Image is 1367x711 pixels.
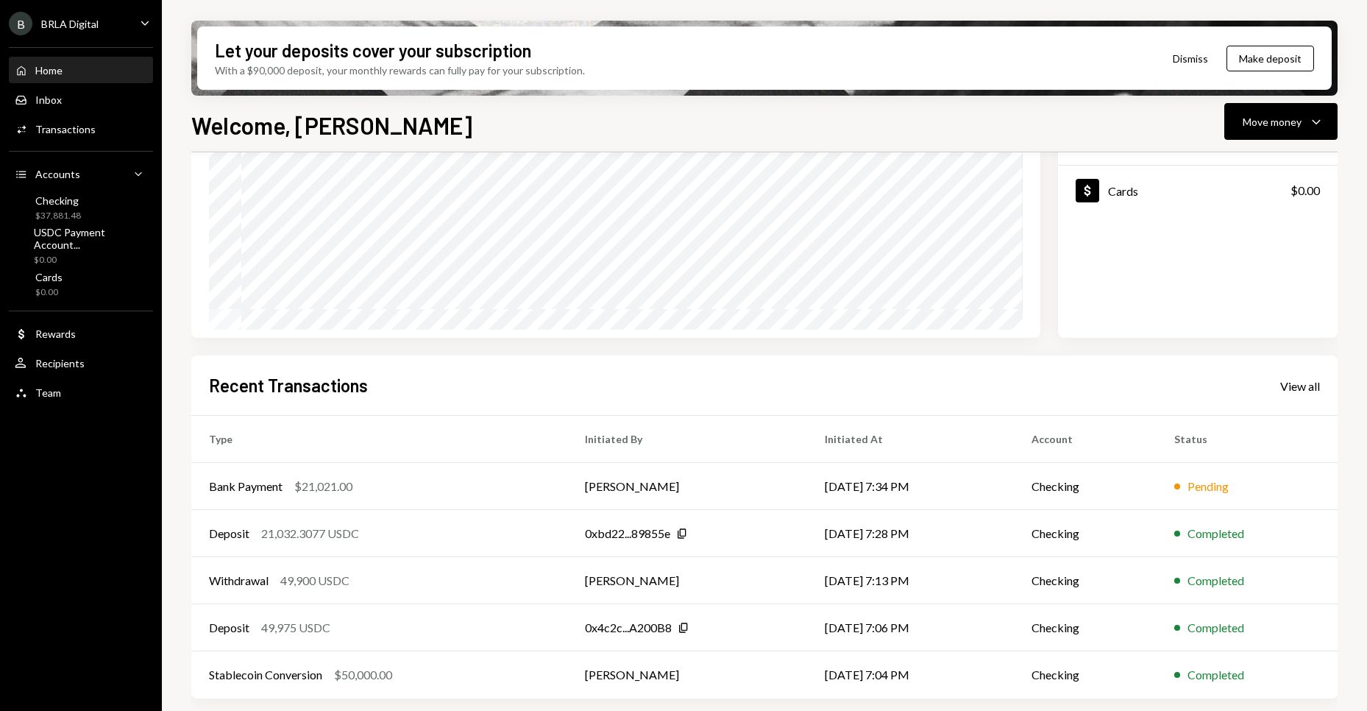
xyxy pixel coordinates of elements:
div: With a $90,000 deposit, your monthly rewards can fully pay for your subscription. [215,63,585,78]
td: [PERSON_NAME] [567,557,808,604]
div: USDC Payment Account... [34,226,147,251]
div: Team [35,386,61,399]
th: Type [191,416,567,463]
th: Status [1157,416,1338,463]
a: Cards$0.00 [9,266,153,302]
button: Move money [1224,103,1338,140]
td: [DATE] 7:04 PM [807,651,1013,698]
div: $37,881.48 [35,210,81,222]
td: [DATE] 7:28 PM [807,510,1013,557]
th: Account [1014,416,1157,463]
td: Checking [1014,557,1157,604]
div: Pending [1187,478,1229,495]
a: Inbox [9,86,153,113]
div: Cards [1108,184,1138,198]
td: [DATE] 7:34 PM [807,463,1013,510]
div: 21,032.3077 USDC [261,525,359,542]
a: Checking$37,881.48 [9,190,153,225]
div: Home [35,64,63,77]
td: [PERSON_NAME] [567,463,808,510]
div: Recipients [35,357,85,369]
button: Make deposit [1226,46,1314,71]
div: Inbox [35,93,62,106]
a: View all [1280,378,1320,394]
div: $50,000.00 [334,666,392,684]
button: Dismiss [1154,41,1226,76]
div: 49,975 USDC [261,619,330,637]
div: View all [1280,379,1320,394]
a: Cards$0.00 [1058,166,1338,215]
h1: Welcome, [PERSON_NAME] [191,110,472,140]
div: BRLA Digital [41,18,99,30]
a: Rewards [9,320,153,347]
div: 0x4c2c...A200B8 [585,619,672,637]
a: Home [9,57,153,83]
div: Accounts [35,168,80,180]
div: Bank Payment [209,478,283,495]
div: 0xbd22...89855e [585,525,670,542]
h2: Recent Transactions [209,373,368,397]
a: USDC Payment Account...$0.00 [9,228,153,263]
div: Rewards [35,328,76,340]
a: Team [9,379,153,406]
td: [PERSON_NAME] [567,651,808,698]
div: Deposit [209,619,249,637]
div: Completed [1187,572,1244,590]
div: 49,900 USDC [280,572,349,590]
a: Accounts [9,160,153,187]
div: Let your deposits cover your subscription [215,38,531,63]
a: Recipients [9,350,153,376]
td: Checking [1014,651,1157,698]
a: Transactions [9,116,153,142]
td: Checking [1014,604,1157,651]
th: Initiated By [567,416,808,463]
div: Cards [35,271,63,283]
div: $0.00 [1290,182,1320,199]
div: Transactions [35,123,96,135]
div: $0.00 [35,286,63,299]
div: Checking [35,194,81,207]
div: Completed [1187,525,1244,542]
td: [DATE] 7:06 PM [807,604,1013,651]
div: Completed [1187,619,1244,637]
td: Checking [1014,463,1157,510]
th: Initiated At [807,416,1013,463]
div: $0.00 [34,254,147,266]
div: Withdrawal [209,572,269,590]
td: [DATE] 7:13 PM [807,557,1013,604]
div: B [9,12,32,35]
div: $21,021.00 [294,478,352,495]
div: Stablecoin Conversion [209,666,322,684]
div: Deposit [209,525,249,542]
div: Move money [1243,114,1302,130]
td: Checking [1014,510,1157,557]
div: Completed [1187,666,1244,684]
